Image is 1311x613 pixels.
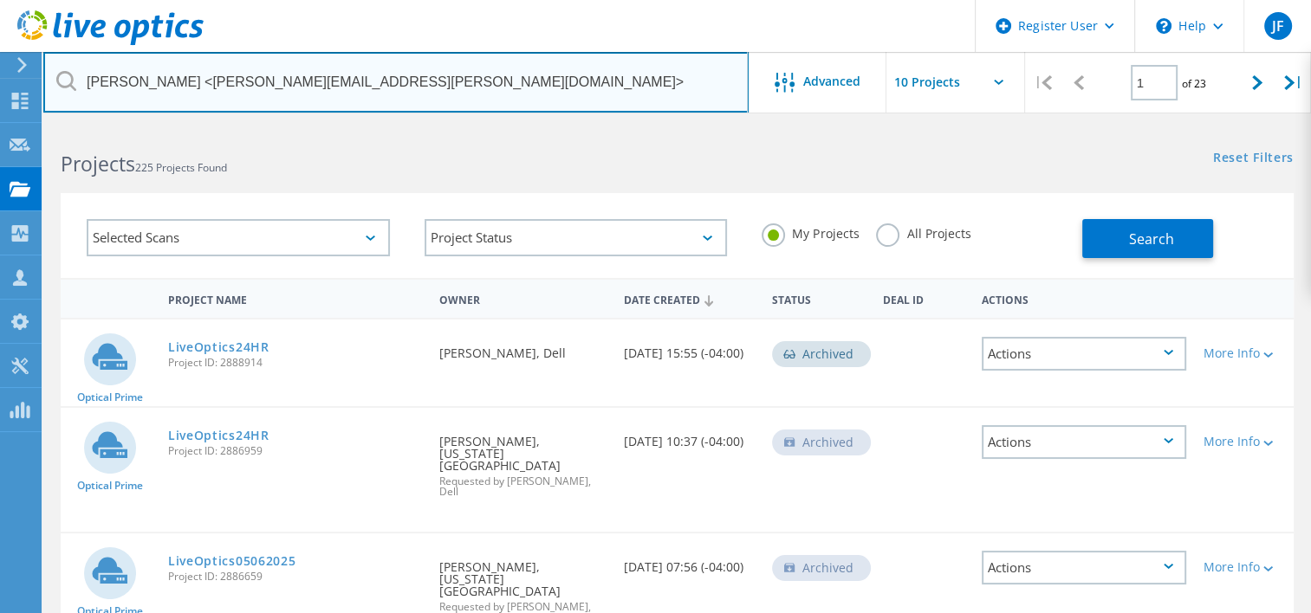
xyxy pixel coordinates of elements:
[762,223,859,240] label: My Projects
[168,429,269,442] a: LiveOptics24HR
[431,319,615,377] div: [PERSON_NAME], Dell
[803,75,860,87] span: Advanced
[615,319,763,377] div: [DATE] 15:55 (-04:00)
[168,446,422,456] span: Project ID: 2886959
[982,425,1186,459] div: Actions
[615,408,763,465] div: [DATE] 10:37 (-04:00)
[439,476,607,497] span: Requested by [PERSON_NAME], Dell
[973,282,1195,314] div: Actions
[615,533,763,590] div: [DATE] 07:56 (-04:00)
[1129,229,1174,248] span: Search
[1204,561,1285,573] div: More Info
[425,219,728,256] div: Project Status
[1204,347,1285,359] div: More Info
[77,392,143,403] span: Optical Prime
[1204,436,1285,448] div: More Info
[77,481,143,491] span: Optical Prime
[772,429,871,455] div: Archived
[168,358,422,368] span: Project ID: 2888914
[982,551,1186,584] div: Actions
[772,555,871,581] div: Archived
[1156,18,1171,34] svg: \n
[168,341,269,353] a: LiveOptics24HR
[874,282,973,314] div: Deal Id
[431,282,615,314] div: Owner
[17,36,204,48] a: Live Optics Dashboard
[1213,152,1294,166] a: Reset Filters
[763,282,874,314] div: Status
[615,282,763,315] div: Date Created
[43,52,749,113] input: Search projects by name, owner, ID, company, etc
[87,219,390,256] div: Selected Scans
[1275,52,1311,113] div: |
[982,337,1186,371] div: Actions
[168,571,422,582] span: Project ID: 2886659
[1082,219,1213,258] button: Search
[159,282,431,314] div: Project Name
[431,408,615,514] div: [PERSON_NAME], [US_STATE][GEOGRAPHIC_DATA]
[876,223,970,240] label: All Projects
[772,341,871,367] div: Archived
[1025,52,1061,113] div: |
[61,150,135,177] b: Projects
[168,555,296,567] a: LiveOptics05062025
[1182,76,1206,91] span: of 23
[135,160,227,175] span: 225 Projects Found
[1271,19,1283,33] span: JF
